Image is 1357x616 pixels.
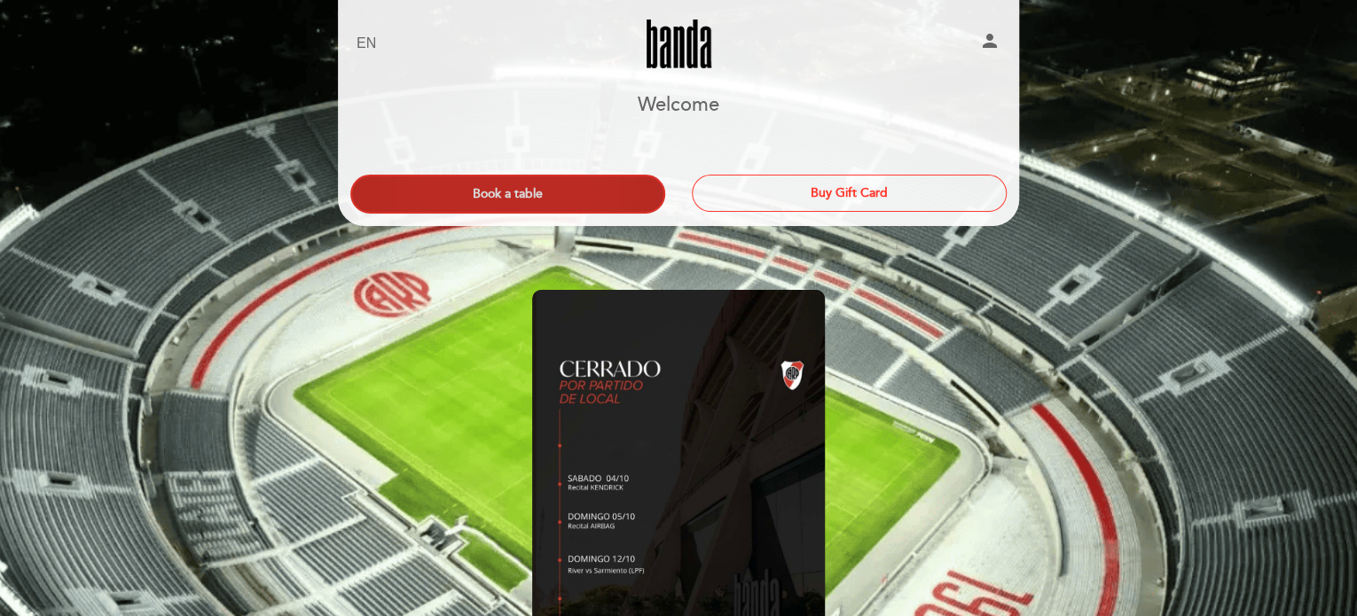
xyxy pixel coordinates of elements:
[979,30,1000,58] button: person
[979,30,1000,51] i: person
[638,95,719,116] h1: Welcome
[350,175,665,214] button: Book a table
[568,19,789,68] a: Banda
[692,175,1007,212] button: Buy Gift Card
